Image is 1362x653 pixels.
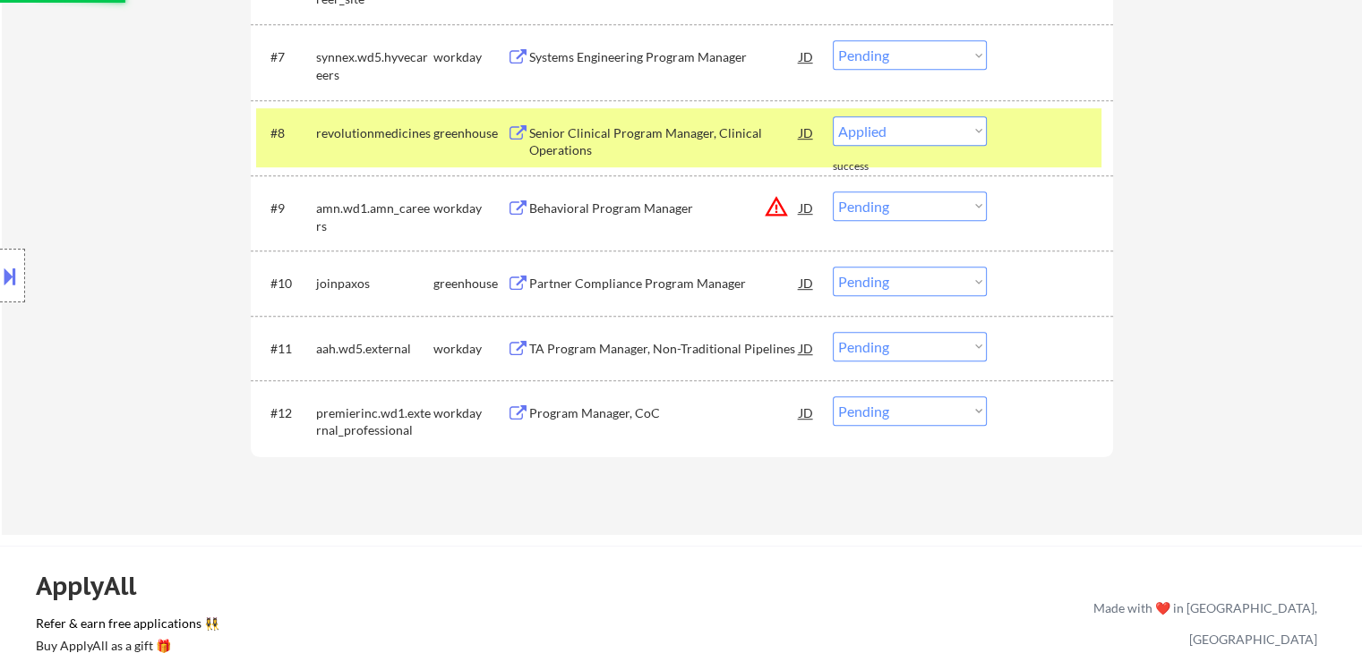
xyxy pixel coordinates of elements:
[36,640,215,652] div: Buy ApplyAll as a gift 🎁
[433,404,507,422] div: workday
[529,124,800,159] div: Senior Clinical Program Manager, Clinical Operations
[316,48,433,83] div: synnex.wd5.hyvecareers
[270,48,302,66] div: #7
[798,191,816,224] div: JD
[433,275,507,293] div: greenhouse
[316,340,433,358] div: aah.wd5.external
[433,124,507,142] div: greenhouse
[833,159,904,174] div: success
[433,48,507,66] div: workday
[764,194,789,219] button: warning_amber
[798,40,816,72] div: JD
[798,332,816,364] div: JD
[798,396,816,428] div: JD
[316,404,433,439] div: premierinc.wd1.external_professional
[529,48,800,66] div: Systems Engineering Program Manager
[316,199,433,234] div: amn.wd1.amn_careers
[798,116,816,148] div: JD
[529,199,800,217] div: Behavioral Program Manager
[433,199,507,217] div: workday
[529,275,800,293] div: Partner Compliance Program Manager
[36,617,719,636] a: Refer & earn free applications 👯‍♀️
[798,267,816,299] div: JD
[529,340,800,358] div: TA Program Manager, Non-Traditional Pipelines
[529,404,800,422] div: Program Manager, CoC
[316,275,433,293] div: joinpaxos
[433,340,507,358] div: workday
[36,571,157,601] div: ApplyAll
[316,124,433,142] div: revolutionmedicines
